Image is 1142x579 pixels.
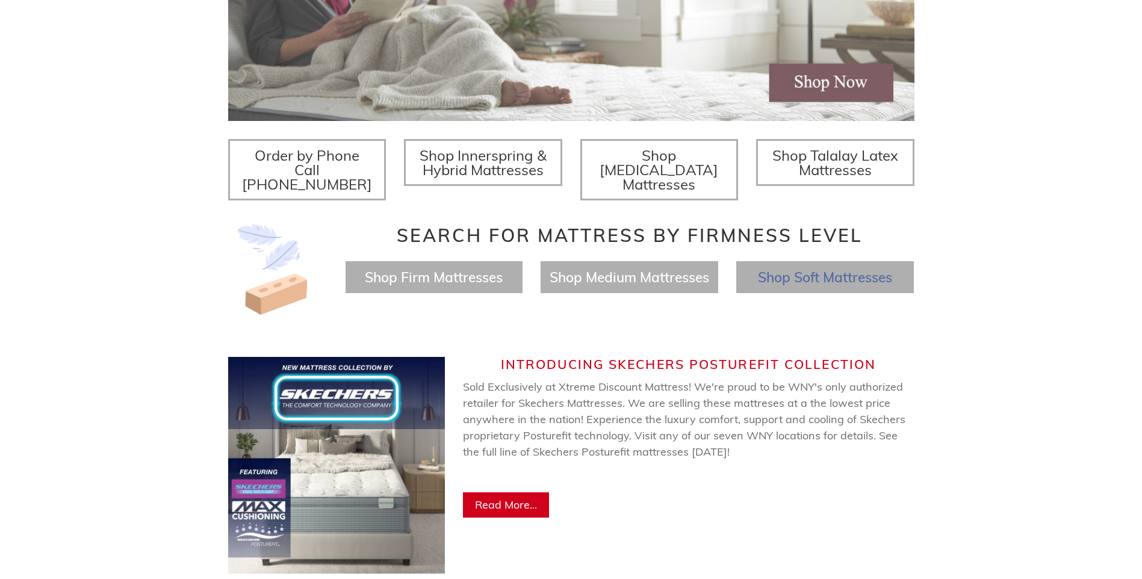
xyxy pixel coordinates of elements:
a: Shop Medium Mattresses [550,268,709,286]
a: Shop Firm Mattresses [365,268,503,286]
span: Order by Phone Call [PHONE_NUMBER] [242,146,372,193]
span: Read More... [475,498,537,512]
span: Shop Talalay Latex Mattresses [772,146,898,179]
span: Shop [MEDICAL_DATA] Mattresses [600,146,718,193]
a: Shop Soft Mattresses [758,268,892,286]
span: Sold Exclusively at Xtreme Discount Mattress! We're proud to be WNY's only authorized retailer fo... [463,380,905,491]
a: Read More... [463,492,549,518]
a: Shop Innerspring & Hybrid Mattresses [404,139,562,186]
span: Introducing Skechers Posturefit Collection [501,356,876,372]
a: Shop Talalay Latex Mattresses [756,139,914,186]
span: Search for Mattress by Firmness Level [397,224,863,247]
img: Skechers Web Banner (750 x 750 px) (2).jpg__PID:de10003e-3404-460f-8276-e05f03caa093 [228,357,445,574]
a: Shop [MEDICAL_DATA] Mattresses [580,139,739,200]
a: Order by Phone Call [PHONE_NUMBER] [228,139,386,200]
span: Shop Innerspring & Hybrid Mattresses [420,146,547,179]
img: Image-of-brick- and-feather-representing-firm-and-soft-feel [228,224,318,315]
